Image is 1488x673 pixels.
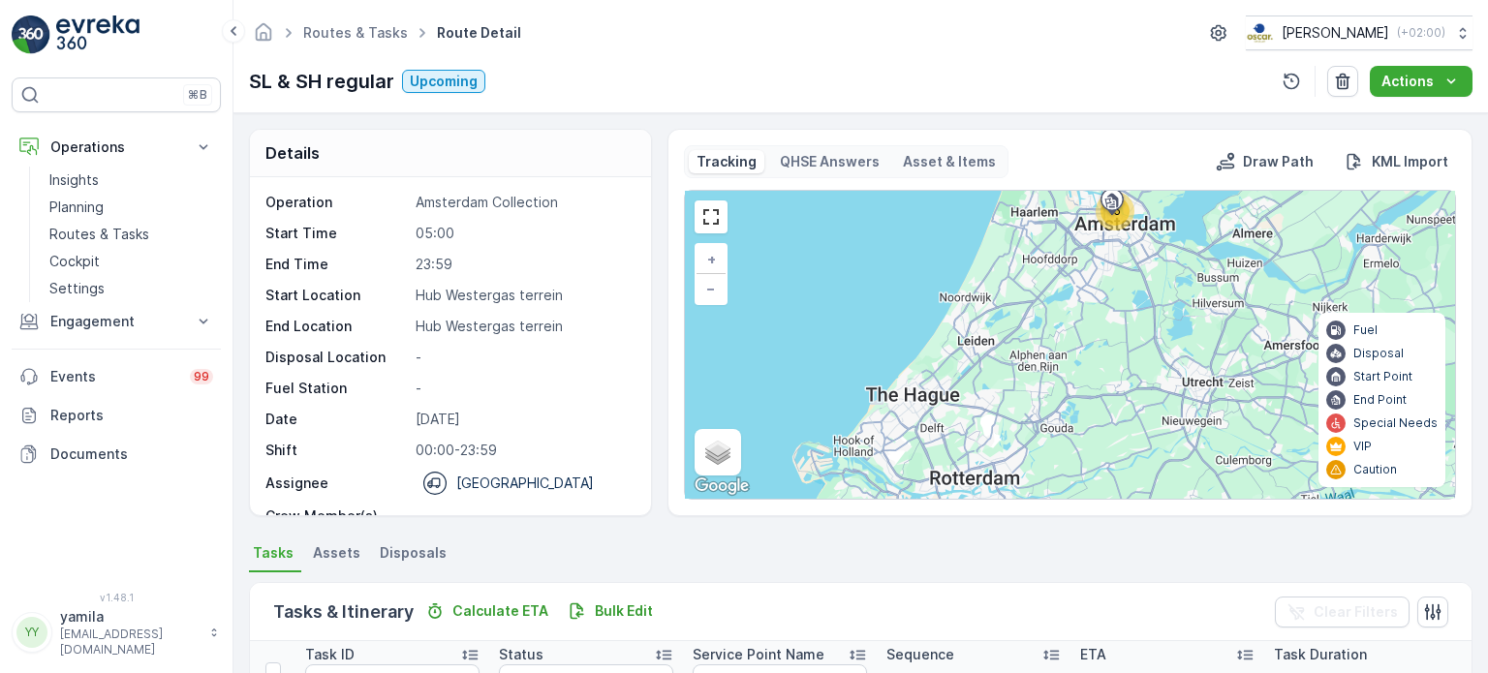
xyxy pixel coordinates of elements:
p: Amsterdam Collection [416,193,630,212]
a: Cockpit [42,248,221,275]
span: Disposals [380,543,447,563]
div: YY [16,617,47,648]
p: Tracking [697,152,757,171]
p: 99 [194,369,209,384]
p: - [416,506,630,526]
a: Zoom Out [697,274,726,303]
p: [DATE] [416,410,630,429]
a: Homepage [253,29,274,46]
p: Calculate ETA [452,601,548,621]
img: logo_light-DOdMpM7g.png [56,15,139,54]
button: Upcoming [402,70,485,93]
p: [PERSON_NAME] [1282,23,1389,43]
span: Assets [313,543,360,563]
button: Calculate ETA [418,599,556,623]
p: [GEOGRAPHIC_DATA] [456,474,594,493]
p: End Location [265,317,408,336]
img: logo [12,15,50,54]
p: Service Point Name [693,645,824,664]
span: Route Detail [433,23,525,43]
p: Shift [265,441,408,460]
p: Routes & Tasks [49,225,149,244]
p: Insights [49,170,99,190]
p: Details [265,141,320,165]
p: - [416,379,630,398]
p: VIP [1353,439,1372,454]
a: Settings [42,275,221,302]
p: ( +02:00 ) [1397,25,1445,41]
p: Bulk Edit [595,601,653,621]
a: Zoom In [697,245,726,274]
button: Bulk Edit [560,599,661,623]
p: 00:00-23:59 [416,441,630,460]
span: v 1.48.1 [12,592,221,603]
p: Hub Westergas terrein [416,317,630,336]
p: End Point [1353,392,1407,408]
p: Task ID [305,645,355,664]
p: SL & SH regular [249,67,394,96]
p: Status [499,645,543,664]
p: Documents [50,444,213,464]
a: View Fullscreen [697,202,726,231]
p: Events [50,367,178,386]
span: Tasks [253,543,294,563]
button: Actions [1370,66,1472,97]
button: Clear Filters [1275,597,1410,627]
p: Fuel [1353,322,1378,338]
p: Planning [49,198,104,217]
p: Engagement [50,312,182,331]
p: yamila [60,607,200,627]
p: QHSE Answers [780,152,880,171]
a: Routes & Tasks [303,24,408,41]
button: [PERSON_NAME](+02:00) [1246,15,1472,50]
a: Open this area in Google Maps (opens a new window) [690,474,754,499]
p: 23:59 [416,255,630,274]
p: Settings [49,279,105,298]
div: 0 [685,191,1455,499]
p: KML Import [1372,152,1448,171]
p: - [416,348,630,367]
p: Reports [50,406,213,425]
a: Planning [42,194,221,221]
p: Start Point [1353,369,1412,384]
p: Date [265,410,408,429]
p: Fuel Station [265,379,408,398]
p: Clear Filters [1314,602,1398,622]
span: + [707,251,716,267]
p: End Time [265,255,408,274]
a: Documents [12,435,221,474]
p: Task Duration [1274,645,1367,664]
p: Disposal Location [265,348,408,367]
a: Insights [42,167,221,194]
p: Disposal [1353,346,1404,361]
img: basis-logo_rgb2x.png [1246,22,1274,44]
p: Caution [1353,462,1397,477]
p: Upcoming [410,72,478,91]
a: Routes & Tasks [42,221,221,248]
img: Google [690,474,754,499]
p: Cockpit [49,252,100,271]
p: Hub Westergas terrein [416,286,630,305]
a: Events99 [12,357,221,396]
div: 15 [1096,192,1134,230]
p: Start Time [265,224,408,243]
p: ETA [1080,645,1106,664]
p: Actions [1381,72,1434,91]
p: Special Needs [1353,415,1438,431]
p: Assignee [265,474,328,493]
p: Draw Path [1243,152,1314,171]
p: [EMAIL_ADDRESS][DOMAIN_NAME] [60,627,200,658]
p: Asset & Items [903,152,996,171]
p: Sequence [886,645,954,664]
a: Layers [697,431,739,474]
p: Operation [265,193,408,212]
p: Operations [50,138,182,157]
button: Operations [12,128,221,167]
button: Draw Path [1208,150,1321,173]
p: Tasks & Itinerary [273,598,414,626]
button: Engagement [12,302,221,341]
p: Start Location [265,286,408,305]
a: Reports [12,396,221,435]
p: Crew Member(s) [265,506,408,526]
p: 05:00 [416,224,630,243]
